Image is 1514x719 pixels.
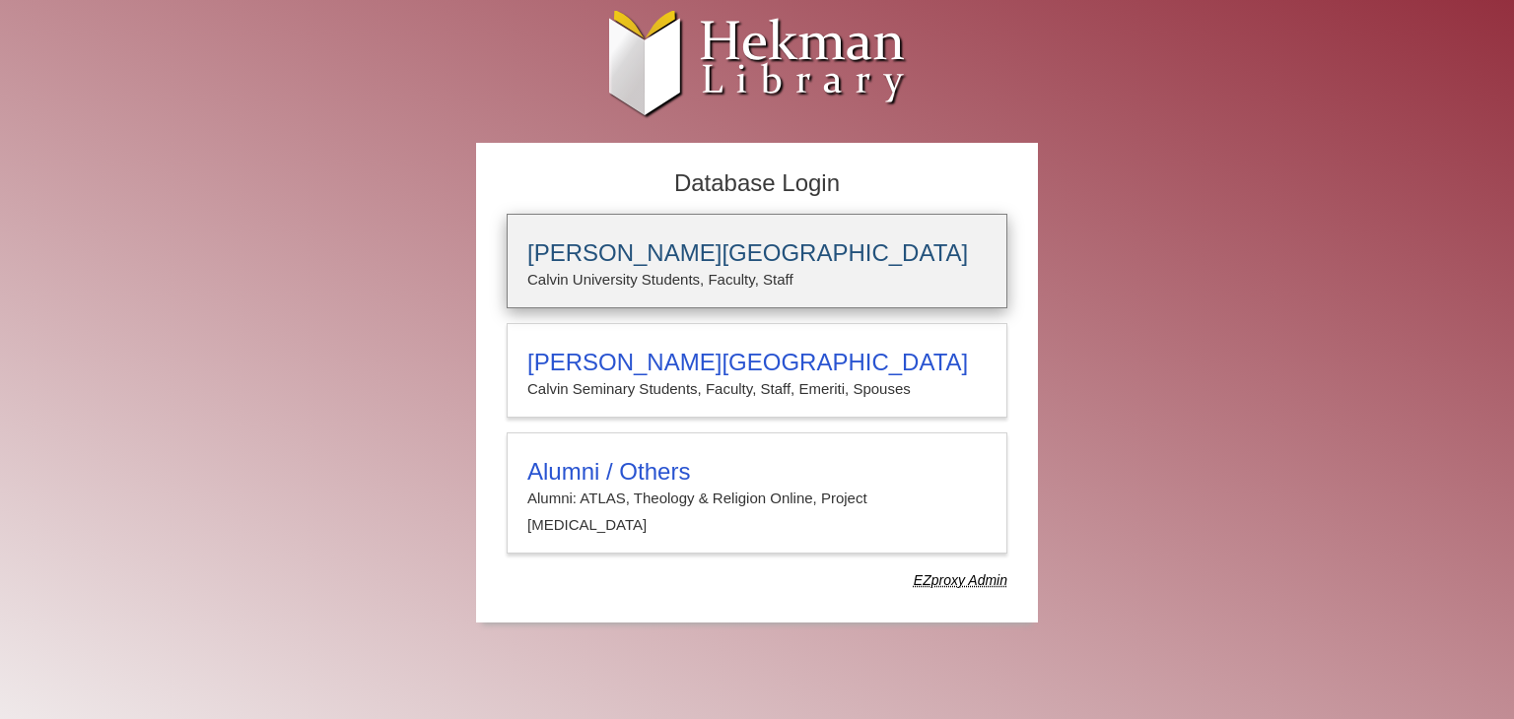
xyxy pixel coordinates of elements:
[527,376,987,402] p: Calvin Seminary Students, Faculty, Staff, Emeriti, Spouses
[527,458,987,486] h3: Alumni / Others
[527,267,987,293] p: Calvin University Students, Faculty, Staff
[527,239,987,267] h3: [PERSON_NAME][GEOGRAPHIC_DATA]
[914,572,1007,588] dfn: Use Alumni login
[497,163,1017,204] h2: Database Login
[527,458,987,538] summary: Alumni / OthersAlumni: ATLAS, Theology & Religion Online, Project [MEDICAL_DATA]
[527,349,987,376] h3: [PERSON_NAME][GEOGRAPHIC_DATA]
[507,323,1007,418] a: [PERSON_NAME][GEOGRAPHIC_DATA]Calvin Seminary Students, Faculty, Staff, Emeriti, Spouses
[527,486,987,538] p: Alumni: ATLAS, Theology & Religion Online, Project [MEDICAL_DATA]
[507,214,1007,308] a: [PERSON_NAME][GEOGRAPHIC_DATA]Calvin University Students, Faculty, Staff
